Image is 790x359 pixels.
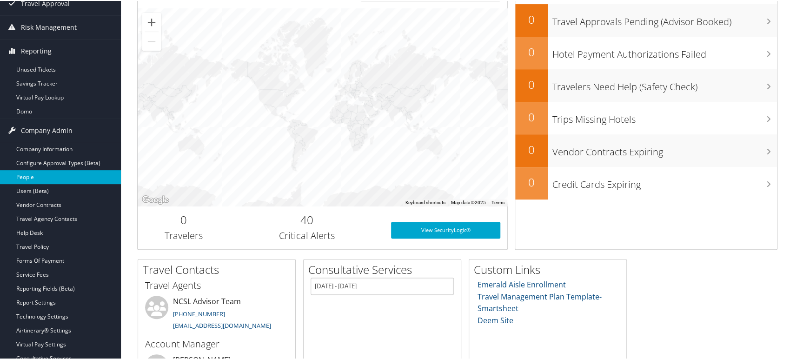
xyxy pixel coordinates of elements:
[478,314,513,325] a: Deem Site
[474,261,626,277] h2: Custom Links
[21,15,77,38] span: Risk Management
[515,68,777,101] a: 0Travelers Need Help (Safety Check)
[515,173,548,189] h2: 0
[143,261,295,277] h2: Travel Contacts
[515,3,777,36] a: 0Travel Approvals Pending (Advisor Booked)
[237,228,377,241] h3: Critical Alerts
[552,42,777,60] h3: Hotel Payment Authorizations Failed
[21,39,52,62] span: Reporting
[478,279,566,289] a: Emerald Aisle Enrollment
[451,199,486,204] span: Map data ©2025
[515,166,777,199] a: 0Credit Cards Expiring
[515,36,777,68] a: 0Hotel Payment Authorizations Failed
[478,291,602,313] a: Travel Management Plan Template- Smartsheet
[515,133,777,166] a: 0Vendor Contracts Expiring
[140,193,171,205] img: Google
[552,140,777,158] h3: Vendor Contracts Expiring
[145,228,223,241] h3: Travelers
[515,43,548,59] h2: 0
[140,193,171,205] a: Open this area in Google Maps (opens a new window)
[140,295,293,333] li: NCSL Advisor Team
[173,320,271,329] a: [EMAIL_ADDRESS][DOMAIN_NAME]
[405,199,445,205] button: Keyboard shortcuts
[515,141,548,157] h2: 0
[515,101,777,133] a: 0Trips Missing Hotels
[21,118,73,141] span: Company Admin
[552,173,777,190] h3: Credit Cards Expiring
[145,211,223,227] h2: 0
[515,76,548,92] h2: 0
[145,278,288,291] h3: Travel Agents
[391,221,500,238] a: View SecurityLogic®
[142,12,161,31] button: Zoom in
[237,211,377,227] h2: 40
[308,261,461,277] h2: Consultative Services
[552,107,777,125] h3: Trips Missing Hotels
[145,337,288,350] h3: Account Manager
[491,199,505,204] a: Terms (opens in new tab)
[552,75,777,93] h3: Travelers Need Help (Safety Check)
[552,10,777,27] h3: Travel Approvals Pending (Advisor Booked)
[515,11,548,27] h2: 0
[142,31,161,50] button: Zoom out
[515,108,548,124] h2: 0
[173,309,225,317] a: [PHONE_NUMBER]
